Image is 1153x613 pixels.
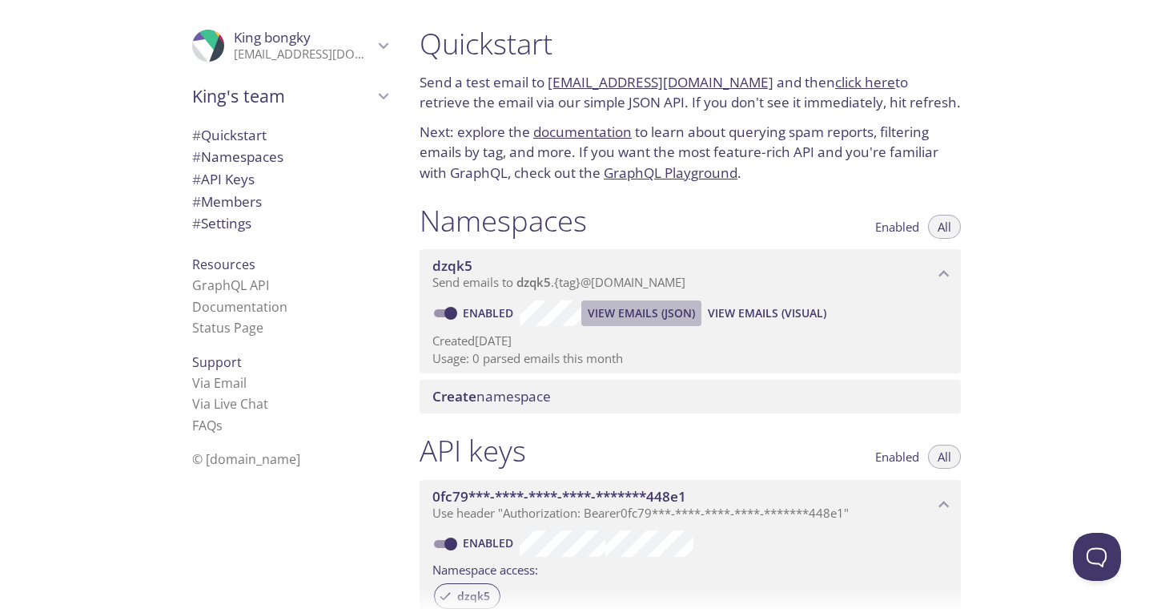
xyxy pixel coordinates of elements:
[604,163,737,182] a: GraphQL Playground
[192,192,262,211] span: Members
[835,73,895,91] a: click here
[192,319,263,337] a: Status Page
[432,350,948,367] p: Usage: 0 parsed emails this month
[432,557,538,580] label: Namespace access:
[432,256,472,275] span: dzqk5
[192,147,283,166] span: Namespaces
[866,215,929,239] button: Enabled
[192,298,287,316] a: Documentation
[420,26,961,62] h1: Quickstart
[192,126,201,144] span: #
[420,249,961,299] div: dzqk5 namespace
[708,304,826,323] span: View Emails (Visual)
[420,433,526,469] h1: API keys
[432,274,685,290] span: Send emails to . {tag} @[DOMAIN_NAME]
[420,203,587,239] h1: Namespaces
[432,387,476,405] span: Create
[516,274,551,290] span: dzqk5
[928,445,961,469] button: All
[192,170,255,188] span: API Keys
[192,214,201,232] span: #
[179,168,400,191] div: API Keys
[179,146,400,168] div: Namespaces
[234,28,311,46] span: King bongky
[192,85,373,107] span: King's team
[460,535,520,550] a: Enabled
[192,276,269,294] a: GraphQL API
[581,300,701,326] button: View Emails (JSON)
[192,147,201,166] span: #
[460,305,520,321] a: Enabled
[548,73,773,91] a: [EMAIL_ADDRESS][DOMAIN_NAME]
[192,256,255,273] span: Resources
[216,417,223,434] span: s
[866,445,929,469] button: Enabled
[192,170,201,188] span: #
[434,583,500,609] div: dzqk5
[179,75,400,117] div: King's team
[701,300,833,326] button: View Emails (Visual)
[179,124,400,147] div: Quickstart
[588,304,695,323] span: View Emails (JSON)
[420,72,961,113] p: Send a test email to and then to retrieve the email via our simple JSON API. If you don't see it ...
[179,212,400,235] div: Team Settings
[192,374,247,392] a: Via Email
[432,333,948,349] p: Created [DATE]
[179,19,400,72] div: King bongky
[192,395,268,413] a: Via Live Chat
[432,387,551,405] span: namespace
[192,192,201,211] span: #
[1073,533,1121,581] iframe: Help Scout Beacon - Open
[192,214,251,232] span: Settings
[179,191,400,213] div: Members
[533,123,632,141] a: documentation
[420,380,961,413] div: Create namespace
[192,353,242,371] span: Support
[192,417,223,434] a: FAQ
[420,122,961,183] p: Next: explore the to learn about querying spam reports, filtering emails by tag, and more. If you...
[192,126,267,144] span: Quickstart
[234,46,373,63] p: [EMAIL_ADDRESS][DOMAIN_NAME]
[928,215,961,239] button: All
[192,450,300,468] span: © [DOMAIN_NAME]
